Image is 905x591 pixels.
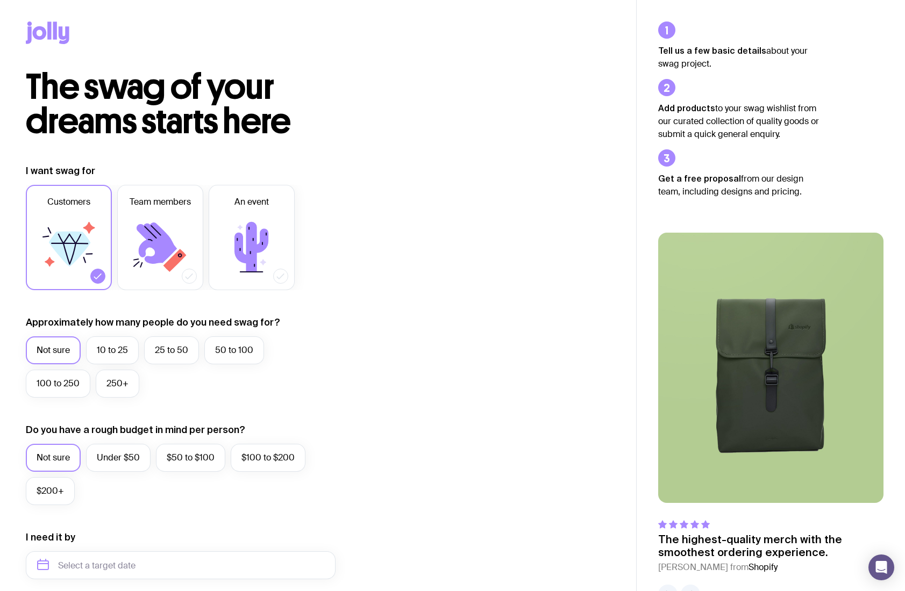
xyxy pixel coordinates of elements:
[658,103,715,113] strong: Add products
[26,423,245,436] label: Do you have a rough budget in mind per person?
[96,370,139,398] label: 250+
[130,196,191,208] span: Team members
[231,444,305,472] label: $100 to $200
[47,196,90,208] span: Customers
[26,531,75,544] label: I need it by
[749,561,778,573] span: Shopify
[26,164,95,177] label: I want swag for
[26,336,81,364] label: Not sure
[658,533,883,559] p: The highest-quality merch with the smoothest ordering experience.
[234,196,269,208] span: An event
[86,336,139,364] label: 10 to 25
[204,336,264,364] label: 50 to 100
[144,336,199,364] label: 25 to 50
[26,444,81,472] label: Not sure
[26,66,291,142] span: The swag of your dreams starts here
[658,561,883,574] cite: [PERSON_NAME] from
[86,444,151,472] label: Under $50
[658,44,820,70] p: about your swag project.
[26,316,280,329] label: Approximately how many people do you need swag for?
[156,444,225,472] label: $50 to $100
[868,554,894,580] div: Open Intercom Messenger
[658,46,766,55] strong: Tell us a few basic details
[658,102,820,141] p: to your swag wishlist from our curated collection of quality goods or submit a quick general enqu...
[658,172,820,198] p: from our design team, including designs and pricing.
[26,551,336,579] input: Select a target date
[26,477,75,505] label: $200+
[658,174,741,183] strong: Get a free proposal
[26,370,90,398] label: 100 to 250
